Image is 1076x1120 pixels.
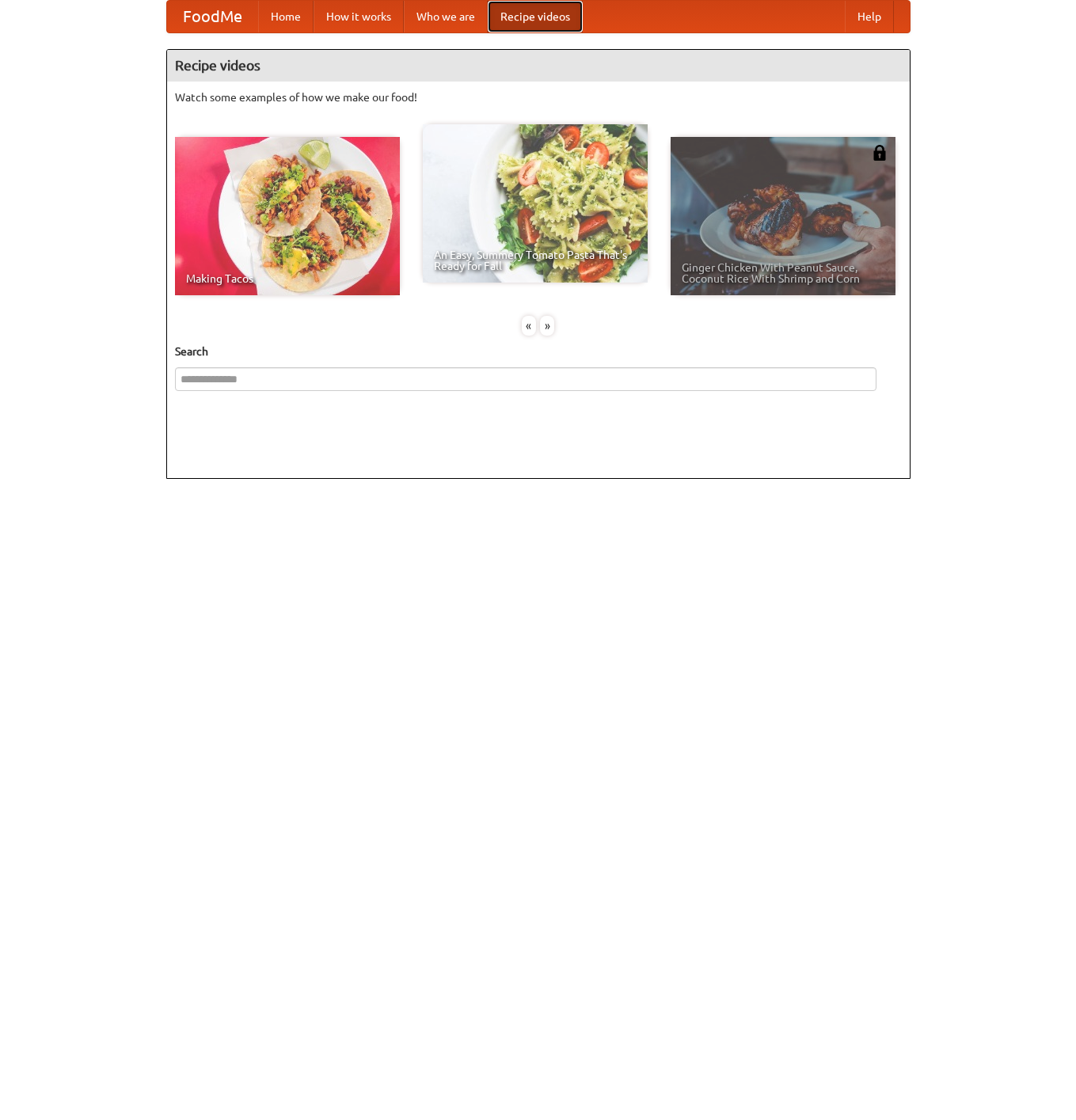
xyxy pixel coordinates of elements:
span: An Easy, Summery Tomato Pasta That's Ready for Fall [434,249,637,271]
span: Making Tacos [186,273,389,284]
div: « [522,316,536,336]
a: Help [845,1,894,32]
a: Home [258,1,314,32]
a: Who we are [404,1,488,32]
a: FoodMe [167,1,258,32]
a: An Easy, Summery Tomato Pasta That's Ready for Fall [423,124,648,283]
div: » [540,316,554,336]
a: Making Tacos [175,137,400,295]
h5: Search [175,344,902,359]
p: Watch some examples of how we make our food! [175,89,902,105]
h4: Recipe videos [167,50,910,82]
img: 483408.png [872,145,888,161]
a: Recipe videos [488,1,583,32]
a: How it works [314,1,404,32]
